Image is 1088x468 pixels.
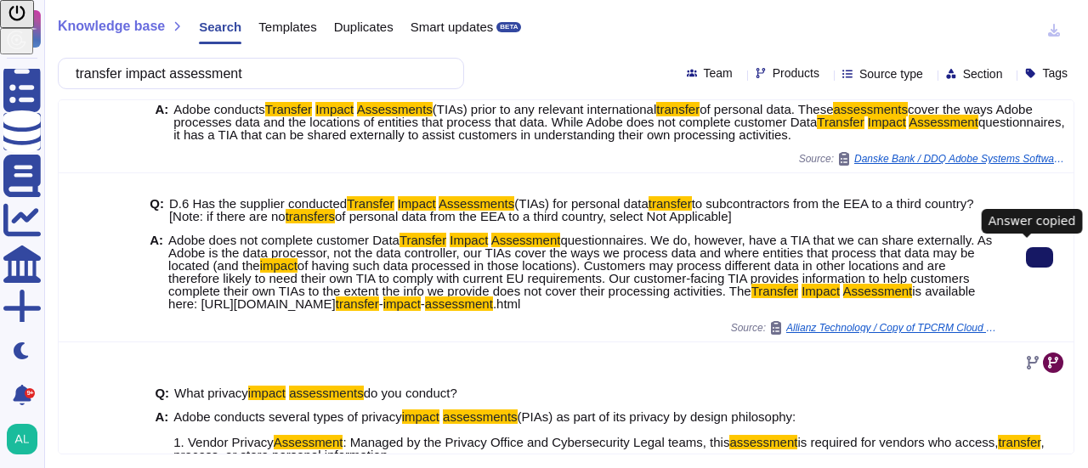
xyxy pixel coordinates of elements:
[493,296,521,311] span: .html
[155,103,168,141] b: A:
[173,102,265,116] span: Adobe conducts
[1042,67,1068,79] span: Tags
[963,68,1003,80] span: Section
[859,68,923,80] span: Source type
[439,196,514,211] mark: Assessments
[491,233,561,247] mark: Assessment
[168,233,992,273] span: questionnaires. We do, however, have a TIA that we can share externally. As Adobe is the data pro...
[700,102,833,116] span: of personal data. These
[704,67,733,79] span: Team
[364,386,457,400] span: do you conduct?
[199,20,241,33] span: Search
[379,296,383,311] span: -
[833,102,908,116] mark: assessments
[998,435,1040,449] mark: transfer
[334,20,394,33] span: Duplicates
[802,284,840,298] mark: Impact
[173,115,1064,142] span: questionnaires, it has a TIA that can be shared externally to assist customers in understanding t...
[799,152,1067,166] span: Source:
[258,20,316,33] span: Templates
[649,196,692,211] mark: transfer
[496,22,521,32] div: BETA
[399,233,446,247] mark: Transfer
[260,258,297,273] mark: impact
[383,296,421,311] mark: impact
[155,386,169,399] b: Q:
[443,409,518,424] mark: assessments
[729,435,797,449] mark: assessment
[817,115,864,129] mark: Transfer
[357,102,433,116] mark: Assessments
[173,409,401,424] span: Adobe conducts several types of privacy
[286,209,335,223] mark: transfers
[786,323,999,333] span: Allianz Technology / Copy of TPCRM Cloud DDQ 122024 3
[425,296,493,311] mark: assessment
[58,20,165,33] span: Knowledge base
[402,409,439,424] mark: impact
[797,435,998,449] span: is required for vendors who access,
[150,197,164,223] b: Q:
[169,196,974,223] span: to subcontractors from the EEA to a third country? [Note: if there are no
[854,154,1067,164] span: Danske Bank / DDQ Adobe Systems Software Ireland Ltd.
[169,196,347,211] span: D.6 Has the supplier conducted
[731,321,999,335] span: Source:
[773,67,819,79] span: Products
[909,115,978,129] mark: Assessment
[168,258,969,298] span: of having such data processed in those locations). Customers may process different data in other ...
[335,209,732,223] span: of personal data from the EEA to a third country, select Not Applicable]
[248,386,286,400] mark: impact
[343,435,729,449] span: : Managed by the Privacy Office and Cybersecurity Legal teams, this
[168,284,975,311] span: is available here: [URL][DOMAIN_NAME]
[347,196,394,211] mark: Transfer
[656,102,700,116] mark: transfer
[7,424,37,454] img: user
[868,115,906,129] mark: Impact
[433,102,656,116] span: (TIAs) prior to any relevant international
[150,234,163,310] b: A:
[274,435,343,449] mark: Assessment
[398,196,436,211] mark: Impact
[411,20,494,33] span: Smart updates
[289,386,364,400] mark: assessments
[173,102,1033,129] span: cover the ways Adobe processes data and the locations of entities that process that data. While A...
[168,233,399,247] span: Adobe does not complete customer Data
[25,388,35,398] div: 9+
[982,209,1083,234] div: Answer copied
[450,233,488,247] mark: Impact
[514,196,649,211] span: (TIAs) for personal data
[421,296,425,311] span: -
[315,102,354,116] mark: Impact
[751,284,798,298] mark: Transfer
[3,420,49,458] button: user
[265,102,312,116] mark: Transfer
[336,296,379,311] mark: transfer
[843,284,913,298] mark: Assessment
[67,59,446,88] input: Search a question or template...
[174,386,248,400] span: What privacy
